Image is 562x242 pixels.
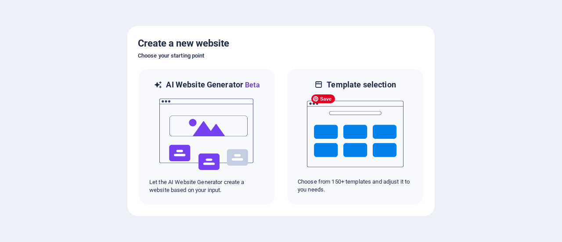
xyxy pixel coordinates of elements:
p: Let the AI Website Generator create a website based on your input. [149,178,264,194]
p: Choose from 150+ templates and adjust it to you needs. [298,178,413,194]
div: Template selectionChoose from 150+ templates and adjust it to you needs. [286,68,424,206]
h6: AI Website Generator [166,79,259,90]
h5: Create a new website [138,36,424,51]
div: AI Website GeneratorBetaaiLet the AI Website Generator create a website based on your input. [138,68,276,206]
h6: Choose your starting point [138,51,424,61]
img: ai [159,90,255,178]
span: Beta [243,81,260,89]
h6: Template selection [327,79,396,90]
span: Save [311,94,335,103]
